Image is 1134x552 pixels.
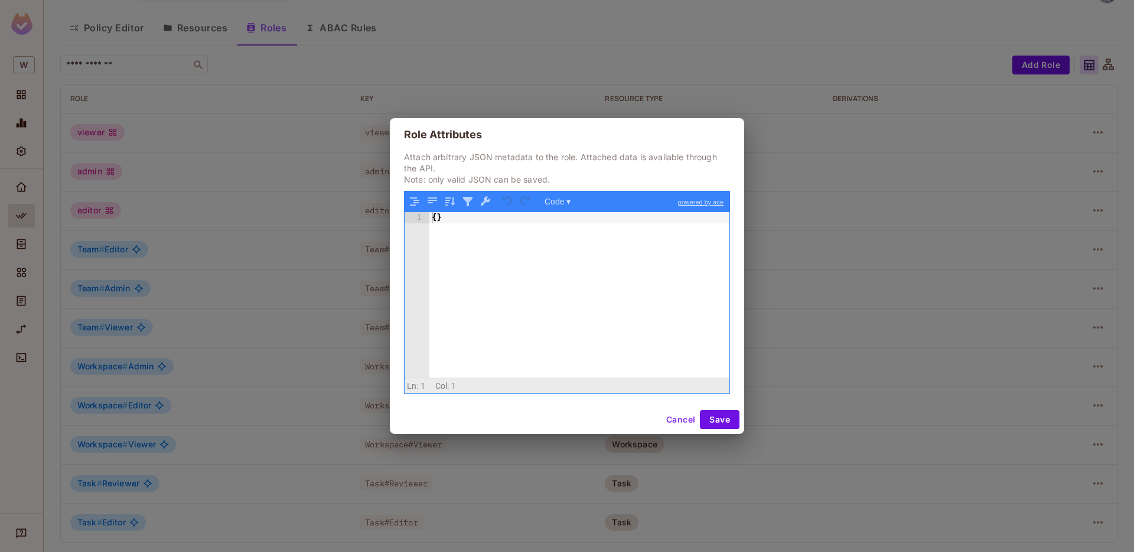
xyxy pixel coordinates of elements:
button: Cancel [661,410,700,429]
span: 1 [421,381,425,391]
span: Col: [435,381,449,391]
button: Save [700,410,739,429]
div: 1 [405,212,429,223]
a: powered by ace [672,191,729,213]
button: Code ▾ [540,194,575,209]
p: Attach arbitrary JSON metadata to the role. Attached data is available through the API. Note: onl... [404,151,730,185]
button: Undo last action (Ctrl+Z) [500,194,516,209]
button: Redo (Ctrl+Shift+Z) [518,194,533,209]
span: Ln: [407,381,418,391]
button: Compact JSON data, remove all whitespaces (Ctrl+Shift+I) [425,194,440,209]
button: Repair JSON: fix quotes and escape characters, remove comments and JSONP notation, turn JavaScrip... [478,194,493,209]
h2: Role Attributes [390,118,744,151]
button: Filter, sort, or transform contents [460,194,475,209]
button: Format JSON data, with proper indentation and line feeds (Ctrl+I) [407,194,422,209]
button: Sort contents [442,194,458,209]
span: 1 [451,381,456,391]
